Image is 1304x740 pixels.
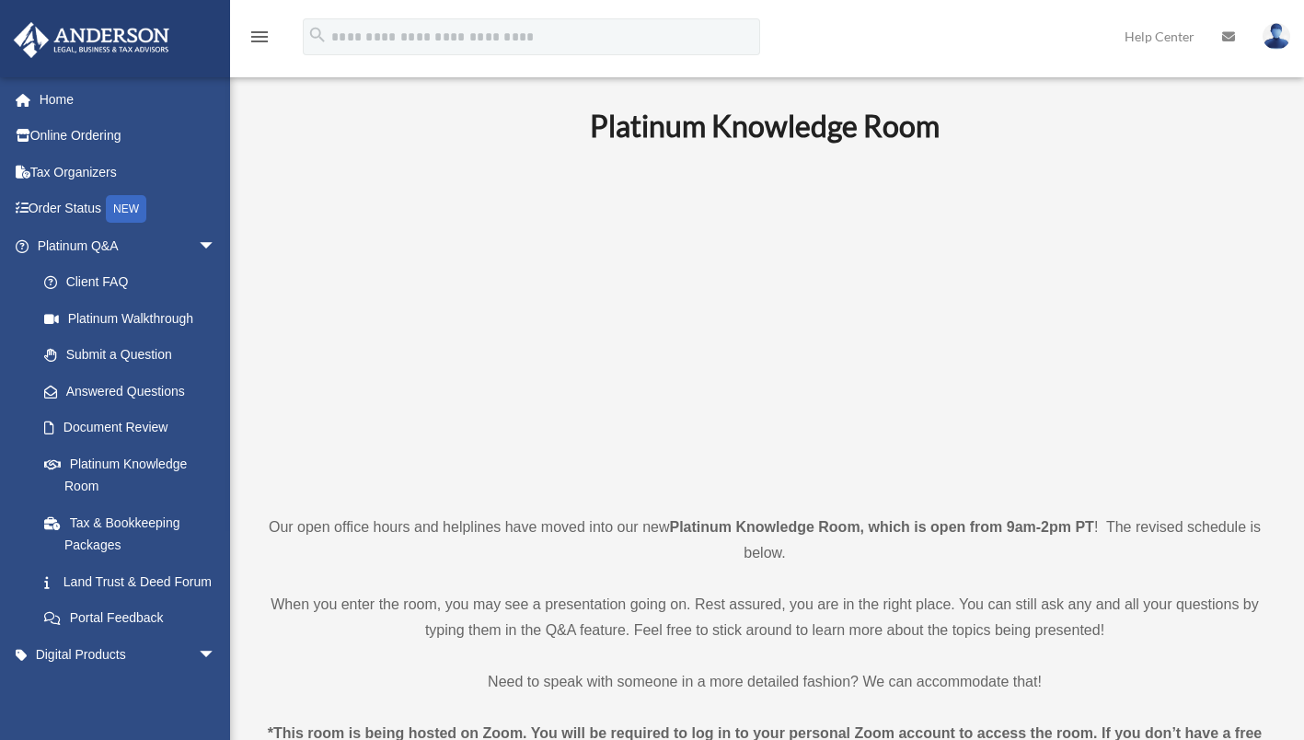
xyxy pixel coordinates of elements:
[26,504,244,563] a: Tax & Bookkeeping Packages
[1263,23,1290,50] img: User Pic
[26,563,244,600] a: Land Trust & Deed Forum
[670,519,1094,535] strong: Platinum Knowledge Room, which is open from 9am-2pm PT
[13,118,244,155] a: Online Ordering
[489,169,1041,480] iframe: 231110_Toby_KnowledgeRoom
[26,445,235,504] a: Platinum Knowledge Room
[8,22,175,58] img: Anderson Advisors Platinum Portal
[262,592,1267,643] p: When you enter the room, you may see a presentation going on. Rest assured, you are in the right ...
[26,410,244,446] a: Document Review
[198,227,235,265] span: arrow_drop_down
[262,515,1267,566] p: Our open office hours and helplines have moved into our new ! The revised schedule is below.
[248,26,271,48] i: menu
[13,81,244,118] a: Home
[26,264,244,301] a: Client FAQ
[13,227,244,264] a: Platinum Q&Aarrow_drop_down
[198,636,235,674] span: arrow_drop_down
[13,636,244,673] a: Digital Productsarrow_drop_down
[13,154,244,191] a: Tax Organizers
[26,300,244,337] a: Platinum Walkthrough
[262,669,1267,695] p: Need to speak with someone in a more detailed fashion? We can accommodate that!
[13,673,244,710] a: My Entitiesarrow_drop_down
[590,108,940,144] b: Platinum Knowledge Room
[248,32,271,48] a: menu
[26,373,244,410] a: Answered Questions
[13,191,244,228] a: Order StatusNEW
[26,600,244,637] a: Portal Feedback
[307,25,328,45] i: search
[106,195,146,223] div: NEW
[198,673,235,711] span: arrow_drop_down
[26,337,244,374] a: Submit a Question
